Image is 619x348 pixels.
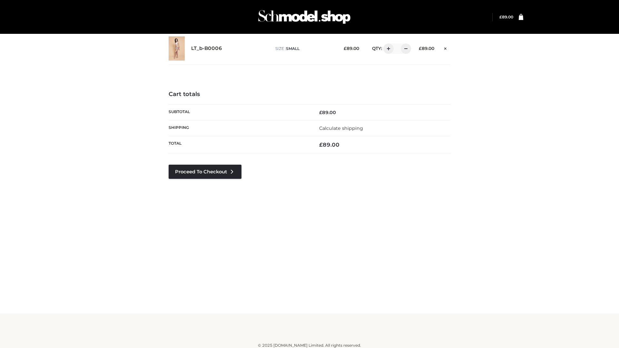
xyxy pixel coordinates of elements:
a: £89.00 [499,15,513,19]
h4: Cart totals [169,91,450,98]
a: Calculate shipping [319,125,363,131]
bdi: 89.00 [499,15,513,19]
p: size : [275,46,334,52]
img: Schmodel Admin 964 [256,4,353,30]
span: SMALL [286,46,300,51]
bdi: 89.00 [419,46,434,51]
bdi: 89.00 [344,46,359,51]
span: £ [319,141,323,148]
span: £ [419,46,422,51]
div: QTY: [366,43,409,54]
span: £ [499,15,502,19]
th: Subtotal [169,104,309,120]
bdi: 89.00 [319,141,339,148]
th: Total [169,136,309,153]
th: Shipping [169,120,309,136]
a: LT_b-B0006 [191,45,222,52]
bdi: 89.00 [319,110,336,115]
span: £ [344,46,347,51]
a: Remove this item [441,43,450,52]
a: Proceed to Checkout [169,165,241,179]
span: £ [319,110,322,115]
